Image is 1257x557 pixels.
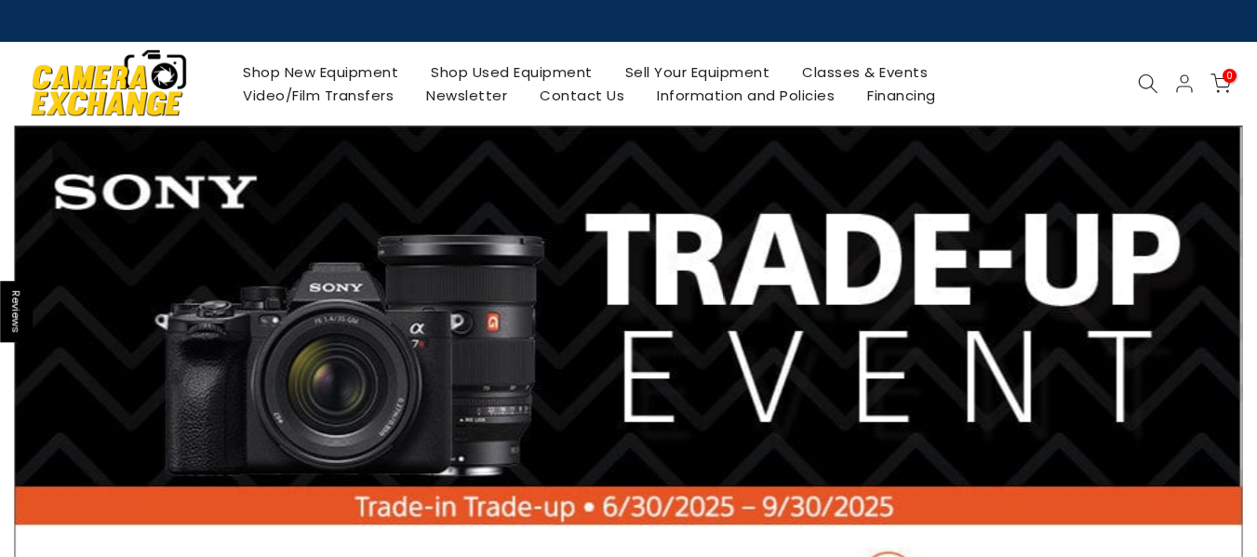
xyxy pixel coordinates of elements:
[524,84,641,107] a: Contact Us
[851,84,953,107] a: Financing
[415,60,609,84] a: Shop Used Equipment
[608,60,786,84] a: Sell Your Equipment
[786,60,944,84] a: Classes & Events
[1223,69,1237,83] span: 0
[1210,73,1231,94] a: 0
[227,84,410,107] a: Video/Film Transfers
[641,84,851,107] a: Information and Policies
[410,84,524,107] a: Newsletter
[227,60,415,84] a: Shop New Equipment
